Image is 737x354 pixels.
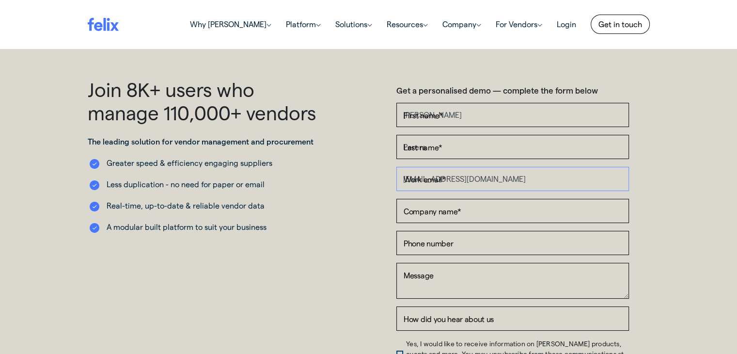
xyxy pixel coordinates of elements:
[591,15,650,34] a: Get in touch
[88,137,314,146] strong: The leading solution for vendor management and procurement
[88,178,320,190] li: Less duplication - no need for paper or email
[183,15,279,34] a: Why [PERSON_NAME]
[88,157,320,169] li: Greater speed & efficiency engaging suppliers
[549,15,583,34] a: Login
[488,15,549,34] a: For Vendors
[88,78,320,124] h1: Join 8K+ users who manage 110,000+ vendors
[88,221,320,233] li: A modular built platform to suit your business
[279,15,328,34] a: Platform
[88,17,119,31] img: felix logo
[379,15,435,34] a: Resources
[88,200,320,211] li: Real-time, up-to-date & reliable vendor data
[435,15,488,34] a: Company
[396,85,598,95] strong: Get a personalised demo — complete the form below
[328,15,379,34] a: Solutions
